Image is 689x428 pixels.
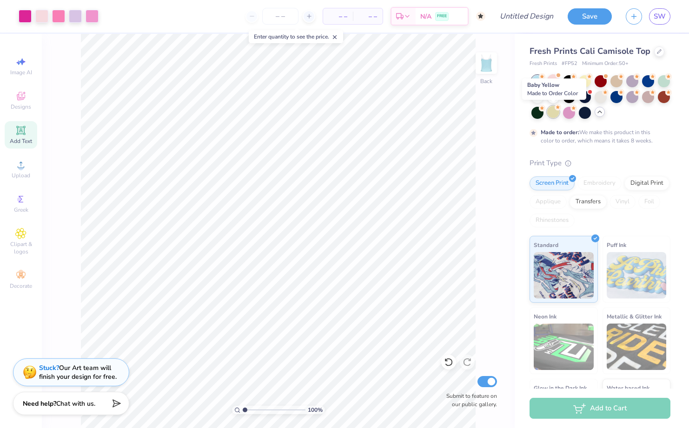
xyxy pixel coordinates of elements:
[649,8,670,25] a: SW
[527,90,578,97] span: Made to Order Color
[568,8,612,25] button: Save
[308,406,323,414] span: 100 %
[609,195,636,209] div: Vinyl
[477,54,496,72] img: Back
[522,78,586,100] div: Baby Yellow
[10,69,32,76] span: Image AI
[530,176,575,190] div: Screen Print
[534,311,556,321] span: Neon Ink
[607,252,667,298] img: Puff Ink
[534,383,587,393] span: Glow in the Dark Ink
[10,137,32,145] span: Add Text
[607,240,626,250] span: Puff Ink
[39,363,59,372] strong: Stuck?
[358,12,377,21] span: – –
[582,60,629,68] span: Minimum Order: 50 +
[541,128,655,145] div: We make this product in this color to order, which means it takes 8 weeks.
[530,45,650,57] span: Fresh Prints Cali Camisole Top
[534,324,594,370] img: Neon Ink
[534,240,558,250] span: Standard
[249,30,343,43] div: Enter quantity to see the price.
[10,282,32,290] span: Decorate
[541,129,579,136] strong: Made to order:
[11,103,31,110] span: Designs
[5,240,37,255] span: Clipart & logos
[437,13,447,19] span: FREE
[607,383,649,393] span: Water based Ink
[420,12,431,21] span: N/A
[39,363,117,381] div: Our Art team will finish your design for free.
[530,214,575,227] div: Rhinestones
[12,172,30,179] span: Upload
[480,77,492,85] div: Back
[492,7,561,26] input: Untitled Design
[14,206,28,214] span: Greek
[570,195,607,209] div: Transfers
[607,311,662,321] span: Metallic & Glitter Ink
[624,176,669,190] div: Digital Print
[23,399,56,408] strong: Need help?
[654,11,666,22] span: SW
[638,195,660,209] div: Foil
[530,60,557,68] span: Fresh Prints
[56,399,95,408] span: Chat with us.
[577,176,622,190] div: Embroidery
[262,8,298,25] input: – –
[562,60,577,68] span: # FP52
[530,158,670,169] div: Print Type
[329,12,347,21] span: – –
[530,195,567,209] div: Applique
[441,392,497,409] label: Submit to feature on our public gallery.
[534,252,594,298] img: Standard
[607,324,667,370] img: Metallic & Glitter Ink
